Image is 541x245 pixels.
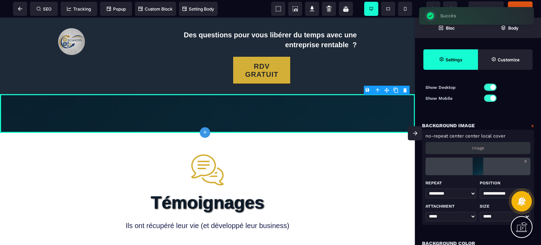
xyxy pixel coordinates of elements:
div: Des questions pour vous libérer du temps avec une entreprise rentable ? [167,12,357,32]
p: Show Mobile [425,95,478,102]
span: Screenshot [288,2,302,16]
strong: Bloc [446,25,455,31]
span: Open Blocks [415,18,478,38]
span: Open Layer Manager [478,18,541,38]
p: Show Desktop [425,84,478,91]
span: Setting Body [182,6,214,12]
p: Attachment [425,202,476,210]
button: RDV GRATUIT [233,39,290,66]
p: Size [480,202,530,210]
span: no-repeat [425,133,448,139]
span: Custom Block [138,6,173,12]
p: Image [472,146,484,151]
strong: Body [508,25,518,31]
text: Ils ont récupéré leur vie (et développé leur business) [53,202,362,214]
strong: Customize [498,57,520,62]
a: x [524,158,527,164]
img: loading [457,158,499,175]
span: Tracking [67,6,91,12]
h1: Témoignages [53,171,362,199]
span: SEO [37,6,51,12]
span: local [481,133,492,139]
span: View components [271,2,285,16]
p: Position [480,179,530,187]
img: b6ddcf6bdb53c0e4f513bc0fa50b3b48_icons8-messages-100.png [190,135,225,170]
span: Previsualiser [473,6,499,11]
p: Repeat [425,179,476,187]
span: Popup [107,6,126,12]
span: Settings [423,49,478,70]
span: Open Style Manager [478,49,533,70]
img: de3acc9ae0b61ea228ad65d4f8de8e4c_logo_technicops_3.png [58,11,85,37]
a: x [531,121,534,130]
span: Preview [468,1,504,16]
span: cover [493,133,505,139]
p: Background Image [422,121,475,130]
strong: Settings [446,57,462,62]
span: Publier [513,6,527,11]
span: center center [449,133,480,139]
